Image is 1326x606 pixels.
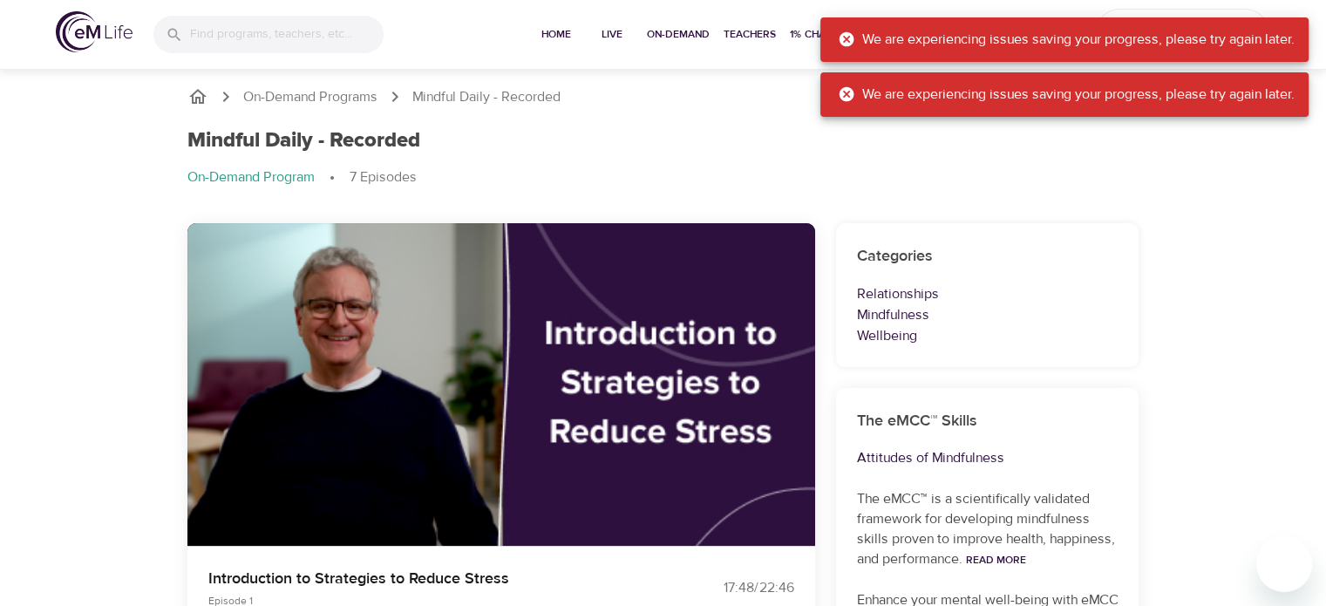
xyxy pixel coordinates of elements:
[838,78,1295,112] div: We are experiencing issues saving your progress, please try again later.
[857,304,1119,325] p: Mindfulness
[663,578,794,598] div: 17:48 / 22:46
[838,23,1295,57] div: We are experiencing issues saving your progress, please try again later.
[857,325,1119,346] p: Wellbeing
[1256,536,1312,592] iframe: Button to launch messaging window
[857,244,1119,269] h6: Categories
[187,128,420,153] h1: Mindful Daily - Recorded
[187,86,1139,107] nav: breadcrumb
[535,25,577,44] span: Home
[857,447,1119,468] p: Attitudes of Mindfulness
[187,167,315,187] p: On-Demand Program
[243,87,377,107] a: On-Demand Programs
[790,25,863,44] span: 1% Challenge
[190,16,384,53] input: Find programs, teachers, etc...
[857,489,1119,569] p: The eMCC™ is a scientifically validated framework for developing mindfulness skills proven to imp...
[412,87,561,107] p: Mindful Daily - Recorded
[724,25,776,44] span: Teachers
[647,25,710,44] span: On-Demand
[56,11,133,52] img: logo
[966,553,1026,567] a: Read More
[857,409,1119,434] h6: The eMCC™ Skills
[591,25,633,44] span: Live
[857,283,1119,304] p: Relationships
[350,167,417,187] p: 7 Episodes
[208,567,643,590] p: Introduction to Strategies to Reduce Stress
[187,167,1139,188] nav: breadcrumb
